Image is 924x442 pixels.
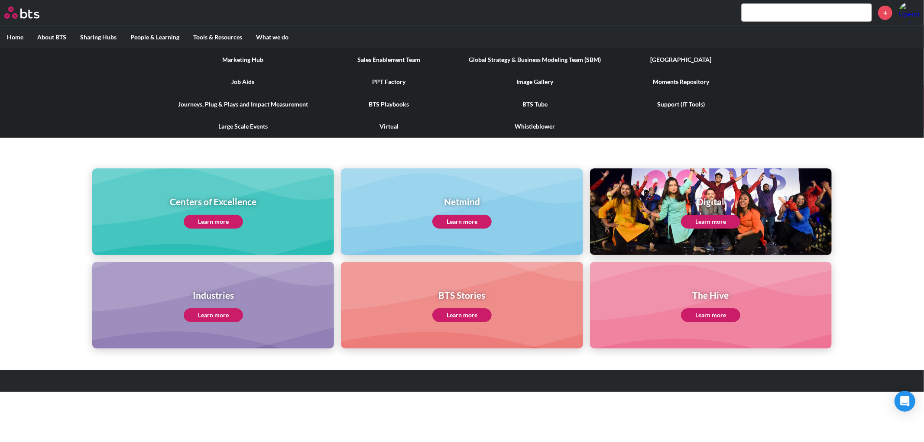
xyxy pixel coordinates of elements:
a: Learn more [184,215,243,229]
a: + [878,6,892,20]
h1: BTS Stories [432,289,492,301]
h1: Industries [184,289,243,301]
img: BTS Logo [4,6,39,19]
h1: The Hive [681,289,740,301]
label: Sharing Hubs [73,26,123,48]
a: Learn more [432,215,492,229]
a: Learn more [184,308,243,322]
h1: Centers of Excellence [170,195,256,208]
a: Go home [4,6,55,19]
label: What we do [249,26,295,48]
h1: Netmind [432,195,492,208]
label: Tools & Resources [186,26,249,48]
img: Upendra Nagar [899,2,920,23]
h1: Digital [681,195,740,208]
div: Open Intercom Messenger [895,391,915,412]
label: About BTS [30,26,73,48]
label: People & Learning [123,26,186,48]
a: Learn more [432,308,492,322]
a: Profile [899,2,920,23]
a: Learn more [681,215,740,229]
a: Learn more [681,308,740,322]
